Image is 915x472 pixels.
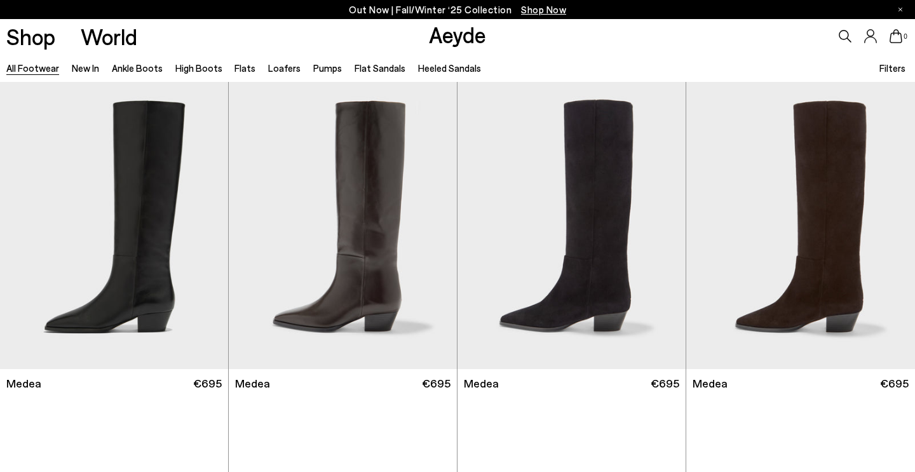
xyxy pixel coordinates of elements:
[6,62,59,74] a: All Footwear
[355,62,405,74] a: Flat Sandals
[81,25,137,48] a: World
[229,369,457,398] a: Medea €695
[880,375,909,391] span: €695
[235,375,270,391] span: Medea
[112,62,163,74] a: Ankle Boots
[429,21,486,48] a: Aeyde
[902,33,909,40] span: 0
[229,82,457,368] img: Medea Knee-High Boots
[175,62,222,74] a: High Boots
[686,369,915,398] a: Medea €695
[464,375,499,391] span: Medea
[418,62,481,74] a: Heeled Sandals
[457,82,686,368] img: Medea Suede Knee-High Boots
[193,375,222,391] span: €695
[686,82,915,368] img: Medea Suede Knee-High Boots
[422,375,451,391] span: €695
[313,62,342,74] a: Pumps
[693,375,728,391] span: Medea
[268,62,301,74] a: Loafers
[521,4,566,15] span: Navigate to /collections/new-in
[349,2,566,18] p: Out Now | Fall/Winter ‘25 Collection
[234,62,255,74] a: Flats
[457,369,686,398] a: Medea €695
[890,29,902,43] a: 0
[879,62,905,74] span: Filters
[651,375,679,391] span: €695
[72,62,99,74] a: New In
[6,375,41,391] span: Medea
[6,25,55,48] a: Shop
